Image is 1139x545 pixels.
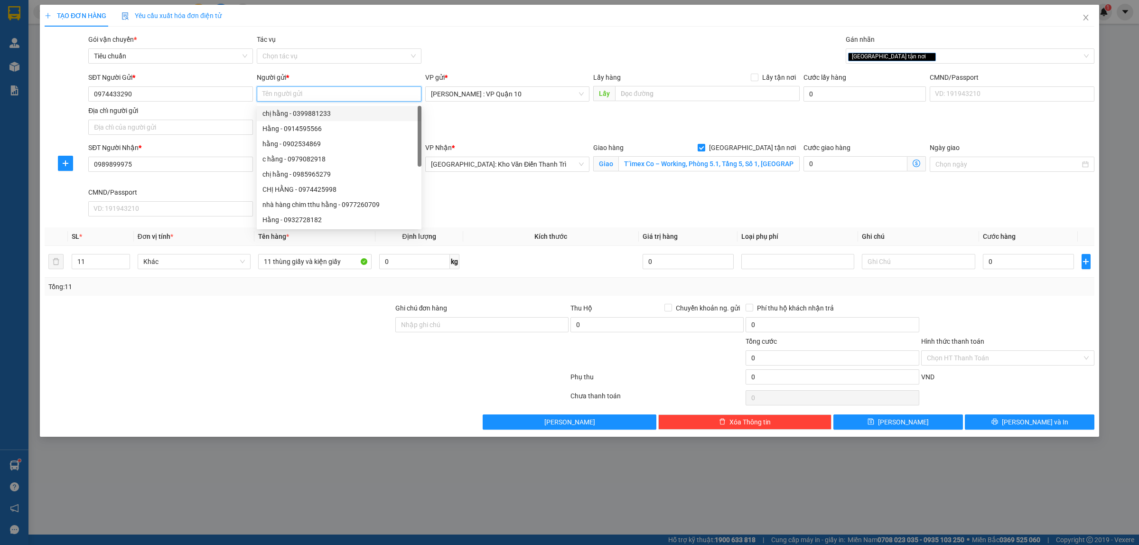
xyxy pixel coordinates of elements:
span: VP Nhận [425,144,452,151]
span: [GEOGRAPHIC_DATA] tận nơi [705,142,800,153]
span: Đơn vị tính [138,233,173,240]
span: Tiêu chuẩn [94,49,247,63]
span: plus [58,160,73,167]
div: CMND/Passport [88,187,253,197]
div: Tổng: 11 [48,282,439,292]
input: Cước giao hàng [803,156,907,171]
label: Ngày giao [930,144,960,151]
span: Yêu cầu xuất hóa đơn điện tử [121,12,222,19]
th: Ghi chú [858,227,979,246]
button: plus [1082,254,1091,269]
input: Cước lấy hàng [803,86,926,102]
span: Lấy [593,86,615,101]
span: [PERSON_NAME] và In [1002,417,1068,427]
span: Hà Nội: Kho Văn Điển Thanh Trì [431,157,584,171]
div: chị hằng - 0985965279 [257,167,421,182]
div: c hằng - 0979082918 [257,151,421,167]
span: Mã đơn: VP101408250011 [4,51,142,64]
span: [PERSON_NAME] [544,417,595,427]
span: Gói vận chuyển [88,36,137,43]
span: Định lượng [402,233,436,240]
span: Khác [143,254,245,269]
span: Thu Hộ [570,304,592,312]
div: chị hằng - 0985965279 [262,169,416,179]
span: dollar-circle [913,160,920,167]
input: Ngày giao [935,159,1080,169]
th: Loại phụ phí [738,227,858,246]
label: Ghi chú đơn hàng [395,304,448,312]
div: Phụ thu [569,372,745,388]
strong: CSKH: [26,20,50,28]
div: Hằng - 0914595566 [257,121,421,136]
strong: PHIẾU DÁN LÊN HÀNG [67,4,192,17]
span: Lấy hàng [593,74,621,81]
span: Giá trị hàng [643,233,678,240]
img: icon [121,12,129,20]
label: Hình thức thanh toán [921,338,984,345]
div: chị hằng - 0399881233 [262,108,416,119]
div: VP gửi [425,72,590,83]
span: Hồ Chí Minh : VP Quận 10 [431,87,584,101]
div: Người gửi [257,72,421,83]
input: Ghi Chú [862,254,975,269]
div: Hằng - 0914595566 [262,123,416,134]
div: SĐT Người Nhận [88,142,253,153]
button: deleteXóa Thông tin [658,414,831,430]
label: Cước lấy hàng [803,74,846,81]
span: save [868,418,874,426]
div: chị hằng - 0399881233 [257,106,421,121]
label: Cước giao hàng [803,144,850,151]
span: [PERSON_NAME] [878,417,929,427]
input: Địa chỉ của người gửi [88,120,253,135]
span: Cước hàng [983,233,1016,240]
span: printer [991,418,998,426]
div: nhà hàng chim tthu hằng - 0977260709 [262,199,416,210]
button: Close [1073,5,1099,31]
button: delete [48,254,64,269]
span: delete [719,418,726,426]
div: Địa chỉ người gửi [88,105,253,116]
span: Phí thu hộ khách nhận trả [753,303,838,313]
button: save[PERSON_NAME] [833,414,963,430]
span: 13:53:46 [DATE] [4,66,59,74]
div: c hằng - 0979082918 [262,154,416,164]
span: kg [450,254,459,269]
span: Giao [593,156,618,171]
button: plus [58,156,73,171]
input: VD: Bàn, Ghế [258,254,371,269]
span: Kích thước [534,233,567,240]
span: Lấy tận nơi [758,72,800,83]
div: SĐT Người Gửi [88,72,253,83]
span: TẠO ĐƠN HÀNG [45,12,106,19]
input: 0 [643,254,734,269]
span: [PHONE_NUMBER] [4,20,72,37]
span: [GEOGRAPHIC_DATA] tận nơi [848,53,936,61]
span: Xóa Thông tin [729,417,771,427]
span: plus [45,12,51,19]
label: Gán nhãn [846,36,875,43]
span: Chuyển khoản ng. gửi [672,303,744,313]
span: SL [72,233,79,240]
div: Hằng - 0932728182 [257,212,421,227]
span: Tổng cước [746,338,777,345]
span: plus [1082,258,1090,265]
input: Dọc đường [615,86,800,101]
div: nhà hàng chim tthu hằng - 0977260709 [257,197,421,212]
span: CÔNG TY TNHH CHUYỂN PHÁT NHANH BẢO AN [75,20,189,38]
div: CMND/Passport [930,72,1094,83]
input: Giao tận nơi [618,156,800,171]
span: close [927,54,932,59]
div: hằng - 0902534869 [262,139,416,149]
button: printer[PERSON_NAME] và In [965,414,1094,430]
span: Giao hàng [593,144,624,151]
button: [PERSON_NAME] [483,414,656,430]
span: Tên hàng [258,233,289,240]
div: CHỊ HẰNG - 0974425998 [262,184,416,195]
div: Chưa thanh toán [569,391,745,407]
input: Ghi chú đơn hàng [395,317,569,332]
span: VND [921,373,934,381]
div: hằng - 0902534869 [257,136,421,151]
span: close [1082,14,1090,21]
div: Hằng - 0932728182 [262,215,416,225]
div: CHỊ HẰNG - 0974425998 [257,182,421,197]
